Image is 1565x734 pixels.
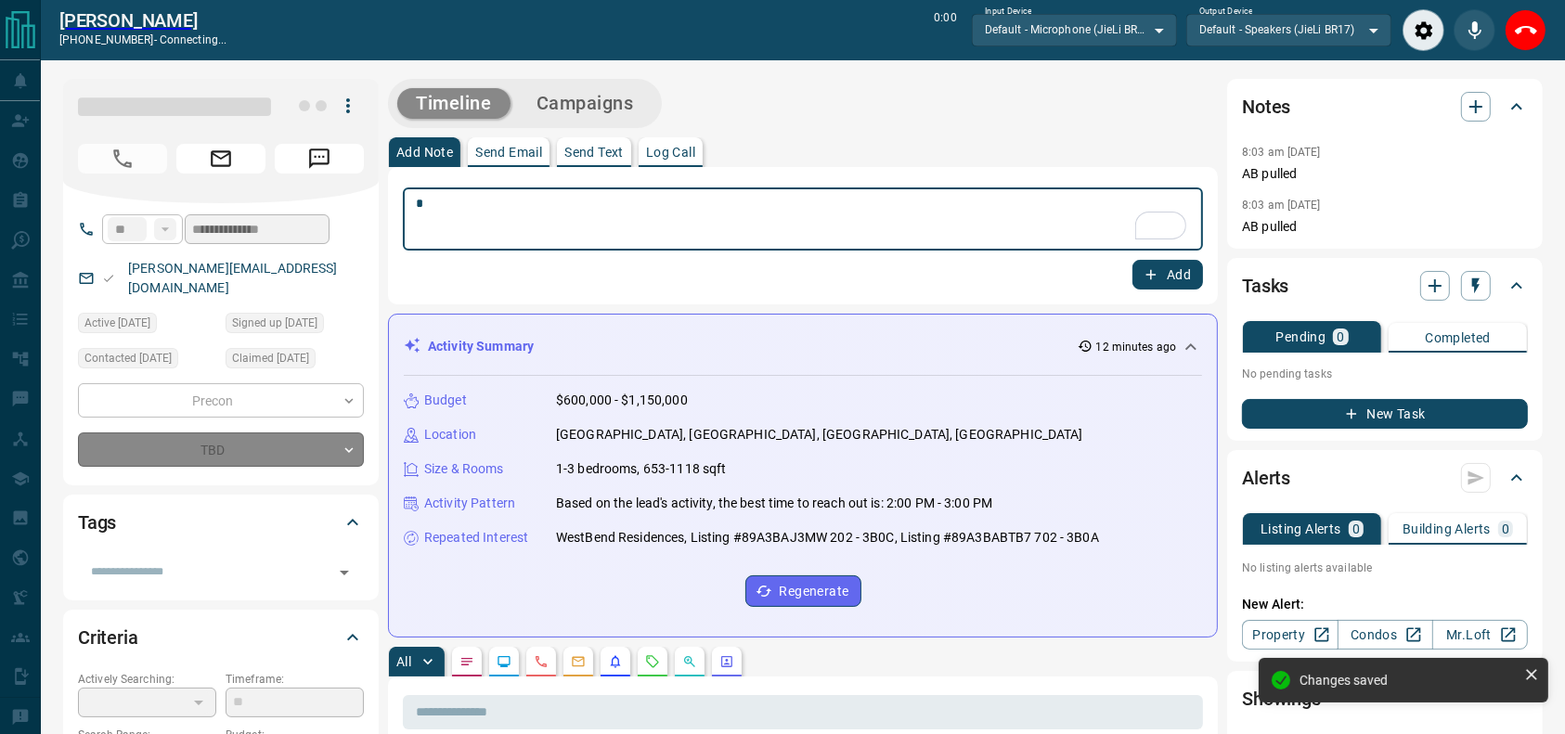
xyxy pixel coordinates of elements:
[416,196,1190,243] textarea: To enrich screen reader interactions, please activate Accessibility in Grammarly extension settings
[475,146,542,159] p: Send Email
[934,9,956,51] p: 0:00
[1242,620,1338,650] a: Property
[1242,595,1528,614] p: New Alert:
[1242,217,1528,237] p: AB pulled
[1337,330,1344,343] p: 0
[78,671,216,688] p: Actively Searching:
[518,88,653,119] button: Campaigns
[556,425,1083,444] p: [GEOGRAPHIC_DATA], [GEOGRAPHIC_DATA], [GEOGRAPHIC_DATA], [GEOGRAPHIC_DATA]
[424,391,467,410] p: Budget
[78,348,216,374] div: Sat Aug 09 2025
[745,575,861,607] button: Regenerate
[1242,399,1528,429] button: New Task
[1186,14,1391,45] div: Default - Speakers (JieLi BR17)
[564,146,624,159] p: Send Text
[78,615,364,660] div: Criteria
[424,459,504,479] p: Size & Rooms
[556,459,727,479] p: 1-3 bedrooms, 653-1118 sqft
[331,560,357,586] button: Open
[534,654,549,669] svg: Calls
[497,654,511,669] svg: Lead Browsing Activity
[1242,164,1528,184] p: AB pulled
[1242,84,1528,129] div: Notes
[1261,522,1341,535] p: Listing Alerts
[424,494,515,513] p: Activity Pattern
[1300,673,1517,688] div: Changes saved
[1276,330,1326,343] p: Pending
[78,383,364,418] div: Precon
[556,391,688,410] p: $600,000 - $1,150,000
[404,329,1202,364] div: Activity Summary12 minutes ago
[232,314,317,332] span: Signed up [DATE]
[424,528,528,547] p: Repeated Interest
[1242,456,1528,500] div: Alerts
[160,33,226,46] span: connecting...
[1242,684,1321,714] h2: Showings
[1502,522,1509,535] p: 0
[1242,360,1528,388] p: No pending tasks
[232,349,309,367] span: Claimed [DATE]
[1242,676,1528,721] div: Showings
[1242,92,1290,122] h2: Notes
[1432,620,1528,650] a: Mr.Loft
[1096,339,1177,355] p: 12 minutes ago
[128,261,338,295] a: [PERSON_NAME][EMAIL_ADDRESS][DOMAIN_NAME]
[1132,260,1203,290] button: Add
[84,314,150,332] span: Active [DATE]
[1454,9,1495,51] div: Mute
[78,623,138,652] h2: Criteria
[1505,9,1546,51] div: End Call
[1403,522,1491,535] p: Building Alerts
[645,654,660,669] svg: Requests
[1242,463,1290,493] h2: Alerts
[59,32,226,48] p: [PHONE_NUMBER] -
[556,528,1099,547] p: WestBend Residences, Listing #89A3BAJ3MW 202 - 3B0C, Listing #89A3BABTB7 702 - 3B0A
[396,146,453,159] p: Add Note
[397,88,511,119] button: Timeline
[1199,6,1252,18] label: Output Device
[102,272,115,285] svg: Email Valid
[428,337,534,356] p: Activity Summary
[985,6,1032,18] label: Input Device
[646,146,695,159] p: Log Call
[1242,199,1321,212] p: 8:03 am [DATE]
[1242,264,1528,308] div: Tasks
[1242,271,1288,301] h2: Tasks
[556,494,992,513] p: Based on the lead's activity, the best time to reach out is: 2:00 PM - 3:00 PM
[176,144,265,174] span: Email
[1242,146,1321,159] p: 8:03 am [DATE]
[396,655,411,668] p: All
[226,313,364,339] div: Fri Aug 08 2025
[78,508,116,537] h2: Tags
[84,349,172,367] span: Contacted [DATE]
[226,348,364,374] div: Sat Aug 09 2025
[1403,9,1444,51] div: Audio Settings
[682,654,697,669] svg: Opportunities
[78,144,167,174] span: Call
[226,671,364,688] p: Timeframe:
[78,313,216,339] div: Sat Aug 09 2025
[275,144,364,174] span: Message
[459,654,474,669] svg: Notes
[571,654,586,669] svg: Emails
[1352,522,1360,535] p: 0
[78,500,364,545] div: Tags
[608,654,623,669] svg: Listing Alerts
[59,9,226,32] a: [PERSON_NAME]
[1338,620,1433,650] a: Condos
[972,14,1177,45] div: Default - Microphone (JieLi BR17)
[1242,560,1528,576] p: No listing alerts available
[78,432,364,467] div: TBD
[1425,331,1491,344] p: Completed
[719,654,734,669] svg: Agent Actions
[424,425,476,444] p: Location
